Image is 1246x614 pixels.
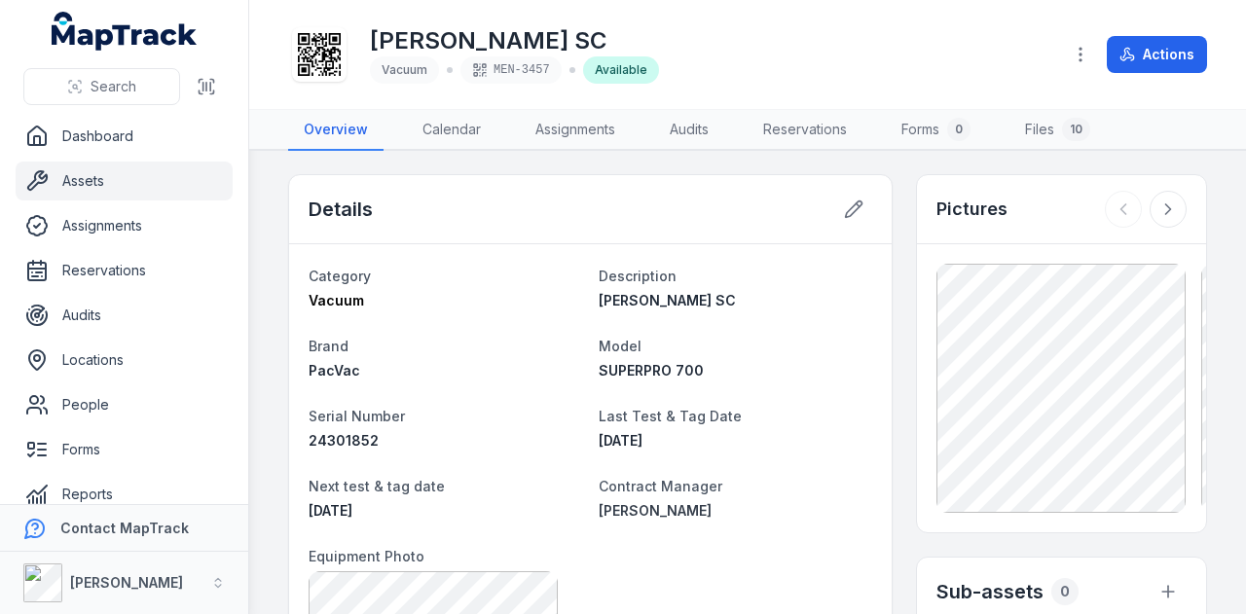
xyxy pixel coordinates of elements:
a: MapTrack [52,12,198,51]
span: [PERSON_NAME] SC [599,292,736,308]
span: Vacuum [309,292,364,308]
span: Last Test & Tag Date [599,408,742,424]
span: Equipment Photo [309,548,424,564]
div: 0 [1051,578,1079,605]
span: Brand [309,338,348,354]
h2: Details [309,196,373,223]
span: Description [599,268,677,284]
div: 10 [1062,118,1090,141]
a: Dashboard [16,117,233,156]
time: 2/7/2026, 10:00:00 AM [309,502,352,519]
span: Model [599,338,641,354]
span: [DATE] [599,432,642,449]
strong: [PERSON_NAME] [70,574,183,591]
span: Vacuum [382,62,427,77]
span: Search [91,77,136,96]
a: Forms [16,430,233,469]
span: SUPERPRO 700 [599,362,704,379]
span: PacVac [309,362,360,379]
a: Assets [16,162,233,200]
button: Actions [1107,36,1207,73]
a: People [16,385,233,424]
a: Forms0 [886,110,986,151]
h1: [PERSON_NAME] SC [370,25,659,56]
button: Search [23,68,180,105]
time: 8/7/2025, 11:00:00 AM [599,432,642,449]
div: MEN-3457 [460,56,562,84]
span: Next test & tag date [309,478,445,494]
span: [DATE] [309,502,352,519]
strong: Contact MapTrack [60,520,189,536]
a: Reports [16,475,233,514]
div: 0 [947,118,971,141]
a: Audits [16,296,233,335]
span: 24301852 [309,432,379,449]
a: Overview [288,110,384,151]
a: Audits [654,110,724,151]
h2: Sub-assets [936,578,1044,605]
a: [PERSON_NAME] [599,501,873,521]
a: Calendar [407,110,496,151]
a: Assignments [520,110,631,151]
span: Category [309,268,371,284]
a: Files10 [1009,110,1106,151]
div: Available [583,56,659,84]
a: Locations [16,341,233,379]
a: Reservations [16,251,233,290]
span: Serial Number [309,408,405,424]
a: Assignments [16,206,233,245]
span: Contract Manager [599,478,722,494]
h3: Pictures [936,196,1008,223]
a: Reservations [748,110,862,151]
